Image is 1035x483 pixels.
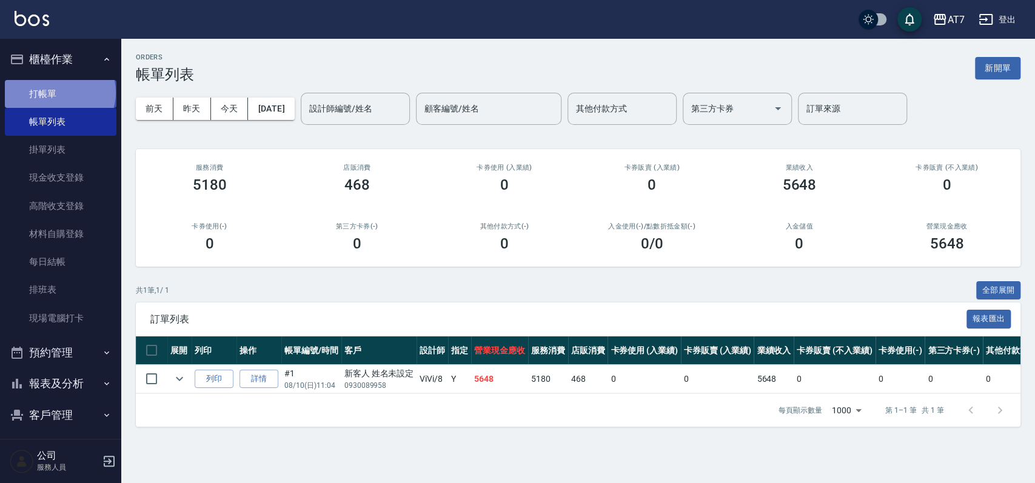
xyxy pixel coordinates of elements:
th: 指定 [448,336,471,365]
h3: 服務消費 [150,164,269,172]
h2: 店販消費 [298,164,416,172]
button: 新開單 [975,57,1020,79]
h3: 帳單列表 [136,66,194,83]
h2: 營業現金應收 [888,222,1006,230]
td: #1 [281,365,341,393]
button: expand row [170,370,189,388]
p: 0930089958 [344,380,414,391]
a: 現場電腦打卡 [5,304,116,332]
a: 掛單列表 [5,136,116,164]
div: 新客人 姓名未設定 [344,367,414,380]
th: 店販消費 [568,336,608,365]
a: 新開單 [975,62,1020,73]
button: 列印 [195,370,233,388]
h3: 0 [206,235,214,252]
h2: 業績收入 [740,164,859,172]
td: 0 [876,365,925,393]
button: 今天 [211,98,249,120]
button: 預約管理 [5,337,116,368]
h2: 卡券使用(-) [150,222,269,230]
h3: 0 [500,176,509,193]
h3: 5648 [782,176,816,193]
h2: 卡券販賣 (入業績) [592,164,711,172]
td: 5648 [754,365,794,393]
th: 展開 [167,336,192,365]
td: Y [448,365,471,393]
h3: 468 [344,176,370,193]
a: 排班表 [5,276,116,304]
h5: 公司 [37,450,99,462]
th: 客戶 [341,336,417,365]
button: 櫃檯作業 [5,44,116,75]
td: ViVi /8 [417,365,448,393]
td: 0 [608,365,681,393]
th: 業績收入 [754,336,794,365]
button: 報表及分析 [5,368,116,399]
th: 卡券販賣 (不入業績) [794,336,875,365]
h2: ORDERS [136,53,194,61]
h3: 5648 [929,235,963,252]
a: 打帳單 [5,80,116,108]
button: 前天 [136,98,173,120]
h2: 入金使用(-) /點數折抵金額(-) [592,222,711,230]
h3: 0 [353,235,361,252]
button: Open [768,99,788,118]
td: 0 [925,365,983,393]
td: 5180 [528,365,568,393]
img: Person [10,449,34,473]
th: 列印 [192,336,236,365]
th: 卡券販賣 (入業績) [681,336,754,365]
a: 現金收支登錄 [5,164,116,192]
div: AT7 [947,12,964,27]
h2: 入金儲值 [740,222,859,230]
div: 1000 [827,394,866,427]
th: 營業現金應收 [471,336,528,365]
th: 操作 [236,336,281,365]
p: 08/10 (日) 11:04 [284,380,338,391]
a: 報表匯出 [966,313,1011,324]
img: Logo [15,11,49,26]
button: 客戶管理 [5,399,116,431]
a: 帳單列表 [5,108,116,136]
button: 昨天 [173,98,211,120]
h3: 5180 [193,176,227,193]
h3: 0 [942,176,951,193]
button: 登出 [974,8,1020,31]
button: 員工及薪資 [5,430,116,462]
h3: 0 [795,235,803,252]
a: 詳情 [239,370,278,388]
h2: 卡券使用 (入業績) [445,164,563,172]
a: 每日結帳 [5,248,116,276]
p: 每頁顯示數量 [779,405,822,416]
button: 全部展開 [976,281,1021,300]
p: 第 1–1 筆 共 1 筆 [885,405,944,416]
th: 卡券使用 (入業績) [608,336,681,365]
a: 材料自購登錄 [5,220,116,248]
p: 共 1 筆, 1 / 1 [136,285,169,296]
h3: 0 /0 [641,235,663,252]
th: 帳單編號/時間 [281,336,341,365]
h3: 0 [500,235,509,252]
button: [DATE] [248,98,294,120]
th: 服務消費 [528,336,568,365]
th: 卡券使用(-) [876,336,925,365]
h2: 第三方卡券(-) [298,222,416,230]
td: 468 [568,365,608,393]
td: 0 [681,365,754,393]
h2: 其他付款方式(-) [445,222,563,230]
button: save [897,7,922,32]
td: 5648 [471,365,528,393]
th: 設計師 [417,336,448,365]
button: 報表匯出 [966,310,1011,328]
span: 訂單列表 [150,313,966,325]
td: 0 [794,365,875,393]
h2: 卡券販賣 (不入業績) [888,164,1006,172]
button: AT7 [928,7,969,32]
h3: 0 [648,176,656,193]
th: 第三方卡券(-) [925,336,983,365]
p: 服務人員 [37,462,99,473]
a: 高階收支登錄 [5,192,116,220]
